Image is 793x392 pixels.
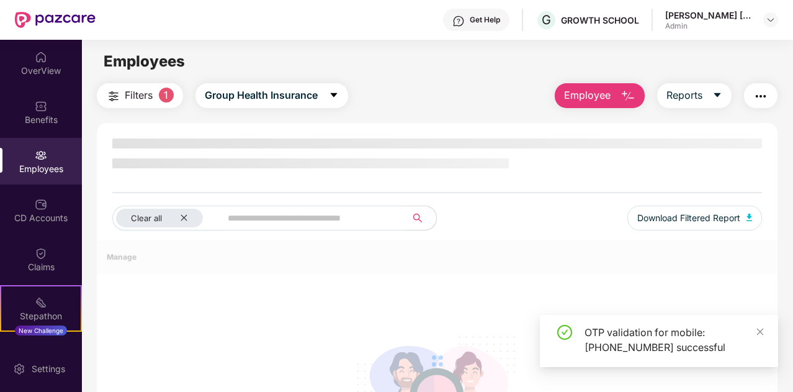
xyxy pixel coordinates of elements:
span: Clear all [131,213,162,223]
span: Group Health Insurance [205,88,318,103]
button: Group Health Insurancecaret-down [195,83,348,108]
img: svg+xml;base64,PHN2ZyBpZD0iQmVuZWZpdHMiIHhtbG5zPSJodHRwOi8vd3d3LnczLm9yZy8yMDAwL3N2ZyIgd2lkdGg9Ij... [35,100,47,112]
div: New Challenge [15,326,67,335]
span: caret-down [329,90,339,101]
span: 1 [159,88,174,103]
button: Clear allclose [112,206,225,230]
img: svg+xml;base64,PHN2ZyBpZD0iRHJvcGRvd24tMzJ4MzIiIHhtbG5zPSJodHRwOi8vd3d3LnczLm9yZy8yMDAwL3N2ZyIgd2... [766,15,776,25]
button: Employee [555,83,645,108]
button: Filters1 [97,83,183,108]
div: GROWTH SCHOOL [561,14,639,26]
span: close [180,214,188,222]
img: svg+xml;base64,PHN2ZyB4bWxucz0iaHR0cDovL3d3dy53My5vcmcvMjAwMC9zdmciIHdpZHRoPSIyNCIgaGVpZ2h0PSIyNC... [106,89,121,104]
div: Get Help [470,15,500,25]
span: caret-down [712,90,722,101]
img: svg+xml;base64,PHN2ZyB4bWxucz0iaHR0cDovL3d3dy53My5vcmcvMjAwMC9zdmciIHhtbG5zOnhsaW5rPSJodHRwOi8vd3... [621,89,635,104]
div: OTP validation for mobile: [PHONE_NUMBER] successful [585,325,763,355]
button: search [406,206,437,230]
img: New Pazcare Logo [15,12,96,28]
img: svg+xml;base64,PHN2ZyB4bWxucz0iaHR0cDovL3d3dy53My5vcmcvMjAwMC9zdmciIHdpZHRoPSIyMSIgaGVpZ2h0PSIyMC... [35,296,47,309]
span: Reports [666,88,702,103]
span: Employees [104,52,185,70]
img: svg+xml;base64,PHN2ZyBpZD0iU2V0dGluZy0yMHgyMCIgeG1sbnM9Imh0dHA6Ly93d3cudzMub3JnLzIwMDAvc3ZnIiB3aW... [13,363,25,375]
span: Download Filtered Report [637,211,740,225]
span: close [756,327,764,336]
span: search [406,213,430,223]
div: Stepathon [1,310,81,322]
button: Reportscaret-down [657,83,732,108]
span: G [542,12,551,27]
span: check-circle [557,325,572,340]
img: svg+xml;base64,PHN2ZyBpZD0iQ0RfQWNjb3VudHMiIGRhdGEtbmFtZT0iQ0QgQWNjb3VudHMiIHhtbG5zPSJodHRwOi8vd3... [35,198,47,211]
span: Employee [564,88,611,103]
div: Admin [665,21,752,31]
img: svg+xml;base64,PHN2ZyB4bWxucz0iaHR0cDovL3d3dy53My5vcmcvMjAwMC9zdmciIHdpZHRoPSIyNCIgaGVpZ2h0PSIyNC... [753,89,768,104]
span: Filters [125,88,153,103]
img: svg+xml;base64,PHN2ZyBpZD0iRW1wbG95ZWVzIiB4bWxucz0iaHR0cDovL3d3dy53My5vcmcvMjAwMC9zdmciIHdpZHRoPS... [35,149,47,162]
img: svg+xml;base64,PHN2ZyBpZD0iSGVscC0zMngzMiIgeG1sbnM9Imh0dHA6Ly93d3cudzMub3JnLzIwMDAvc3ZnIiB3aWR0aD... [452,15,465,27]
button: Download Filtered Report [627,206,763,230]
div: [PERSON_NAME] [PERSON_NAME] [665,9,752,21]
div: Settings [28,363,69,375]
img: svg+xml;base64,PHN2ZyB4bWxucz0iaHR0cDovL3d3dy53My5vcmcvMjAwMC9zdmciIHhtbG5zOnhsaW5rPSJodHRwOi8vd3... [746,214,753,221]
img: svg+xml;base64,PHN2ZyBpZD0iSG9tZSIgeG1sbnM9Imh0dHA6Ly93d3cudzMub3JnLzIwMDAvc3ZnIiB3aWR0aD0iMjAiIG... [35,51,47,63]
img: svg+xml;base64,PHN2ZyBpZD0iQ2xhaW0iIHhtbG5zPSJodHRwOi8vd3d3LnczLm9yZy8yMDAwL3N2ZyIgd2lkdGg9IjIwIi... [35,247,47,260]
